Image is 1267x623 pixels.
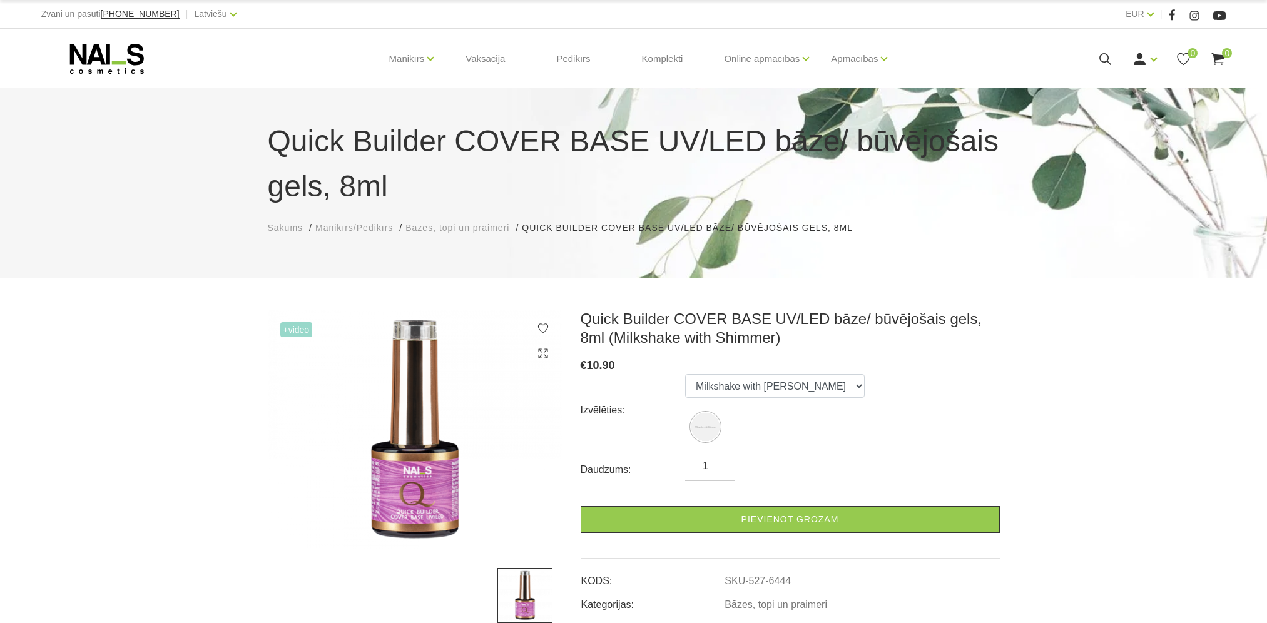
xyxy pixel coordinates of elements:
a: Online apmācības [724,34,800,84]
a: Pievienot grozam [581,506,1000,533]
span: 0 [1188,48,1198,58]
a: EUR [1126,6,1144,21]
a: Komplekti [632,29,693,89]
a: [PHONE_NUMBER] [101,9,180,19]
td: Kategorijas: [581,589,725,612]
span: Sākums [268,223,303,233]
h1: Quick Builder COVER BASE UV/LED bāze/ būvējošais gels, 8ml [268,119,1000,209]
img: ... [268,310,562,549]
span: | [186,6,188,22]
a: Latviešu [195,6,227,21]
span: 0 [1222,48,1232,58]
li: Quick Builder COVER BASE UV/LED bāze/ būvējošais gels, 8ml [522,221,865,235]
span: Bāzes, topi un praimeri [405,223,509,233]
a: 0 [1210,51,1226,67]
div: Zvani un pasūti [41,6,180,22]
td: KODS: [581,565,725,589]
span: +Video [280,322,313,337]
a: Bāzes, topi un praimeri [405,221,509,235]
a: Pedikīrs [546,29,600,89]
a: Sākums [268,221,303,235]
span: Manikīrs/Pedikīrs [315,223,393,233]
a: Bāzes, topi un praimeri [725,599,827,610]
a: SKU-527-6444 [725,575,791,587]
a: Manikīrs [389,34,425,84]
a: Apmācības [831,34,878,84]
h3: Quick Builder COVER BASE UV/LED bāze/ būvējošais gels, 8ml (Milkshake with Shimmer) [581,310,1000,347]
div: Daudzums: [581,460,686,480]
a: Vaksācija [455,29,515,89]
span: 10.90 [587,359,615,372]
img: ... [497,568,552,623]
img: Quick Builder COVER BASE UV/LED bāze/ būvējošais gels, 8ml (Milkshake with Shimmer) [691,413,720,441]
a: Manikīrs/Pedikīrs [315,221,393,235]
div: Izvēlēties: [581,400,686,420]
a: 0 [1176,51,1191,67]
span: | [1160,6,1163,22]
span: € [581,359,587,372]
